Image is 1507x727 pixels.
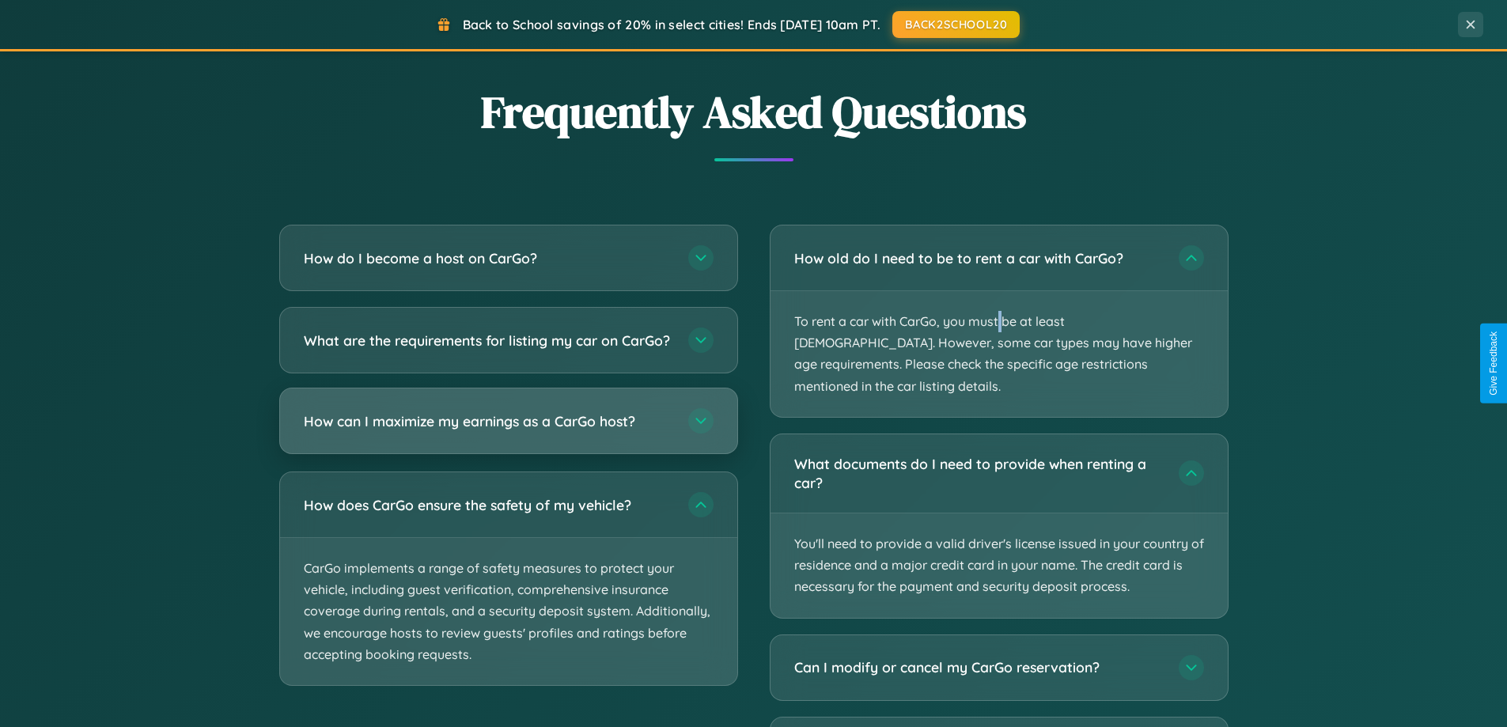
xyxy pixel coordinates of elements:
[304,495,672,515] h3: How does CarGo ensure the safety of my vehicle?
[280,538,737,685] p: CarGo implements a range of safety measures to protect your vehicle, including guest verification...
[794,248,1163,268] h3: How old do I need to be to rent a car with CarGo?
[771,513,1228,618] p: You'll need to provide a valid driver's license issued in your country of residence and a major c...
[1488,331,1499,396] div: Give Feedback
[279,81,1229,142] h2: Frequently Asked Questions
[892,11,1020,38] button: BACK2SCHOOL20
[304,248,672,268] h3: How do I become a host on CarGo?
[771,291,1228,417] p: To rent a car with CarGo, you must be at least [DEMOGRAPHIC_DATA]. However, some car types may ha...
[794,657,1163,677] h3: Can I modify or cancel my CarGo reservation?
[463,17,880,32] span: Back to School savings of 20% in select cities! Ends [DATE] 10am PT.
[794,454,1163,493] h3: What documents do I need to provide when renting a car?
[304,331,672,350] h3: What are the requirements for listing my car on CarGo?
[304,411,672,431] h3: How can I maximize my earnings as a CarGo host?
